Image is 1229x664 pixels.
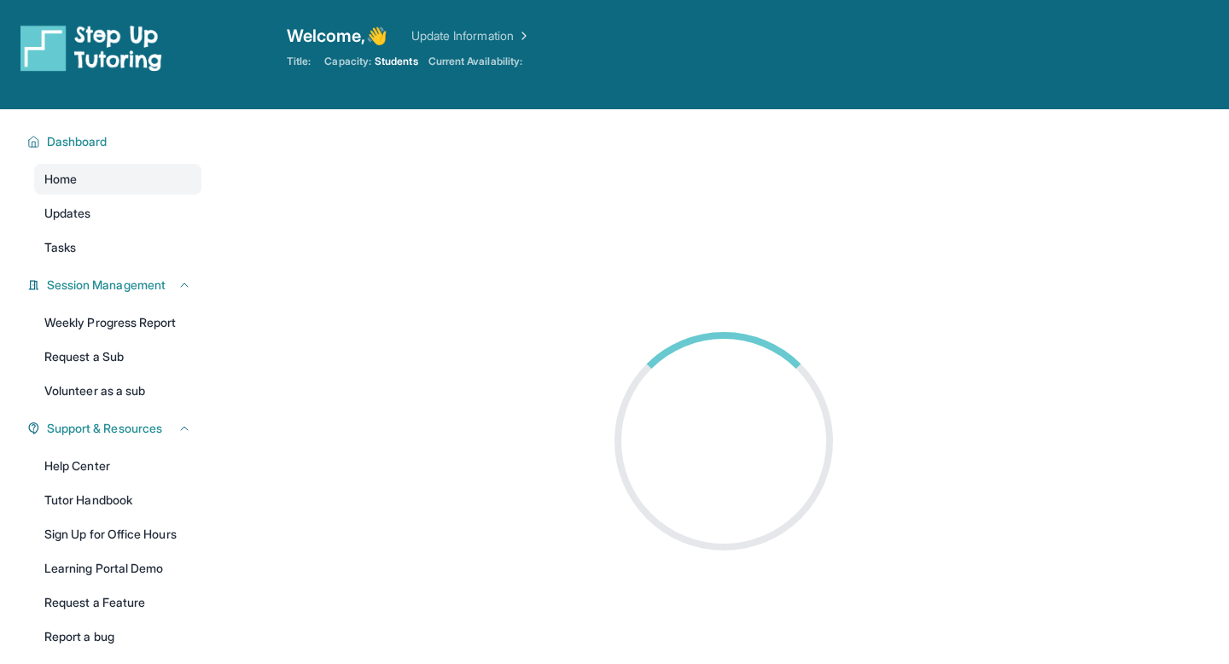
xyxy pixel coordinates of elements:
[514,27,531,44] img: Chevron Right
[34,485,201,515] a: Tutor Handbook
[34,198,201,229] a: Updates
[34,621,201,652] a: Report a bug
[40,133,191,150] button: Dashboard
[47,420,162,437] span: Support & Resources
[40,277,191,294] button: Session Management
[34,553,201,584] a: Learning Portal Demo
[34,451,201,481] a: Help Center
[34,376,201,406] a: Volunteer as a sub
[47,133,108,150] span: Dashboard
[324,55,371,68] span: Capacity:
[47,277,166,294] span: Session Management
[44,239,76,256] span: Tasks
[20,24,162,72] img: logo
[287,55,311,68] span: Title:
[34,341,201,372] a: Request a Sub
[287,24,387,48] span: Welcome, 👋
[411,27,531,44] a: Update Information
[428,55,522,68] span: Current Availability:
[375,55,418,68] span: Students
[44,171,77,188] span: Home
[40,420,191,437] button: Support & Resources
[34,519,201,550] a: Sign Up for Office Hours
[34,232,201,263] a: Tasks
[34,587,201,618] a: Request a Feature
[44,205,91,222] span: Updates
[34,164,201,195] a: Home
[34,307,201,338] a: Weekly Progress Report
